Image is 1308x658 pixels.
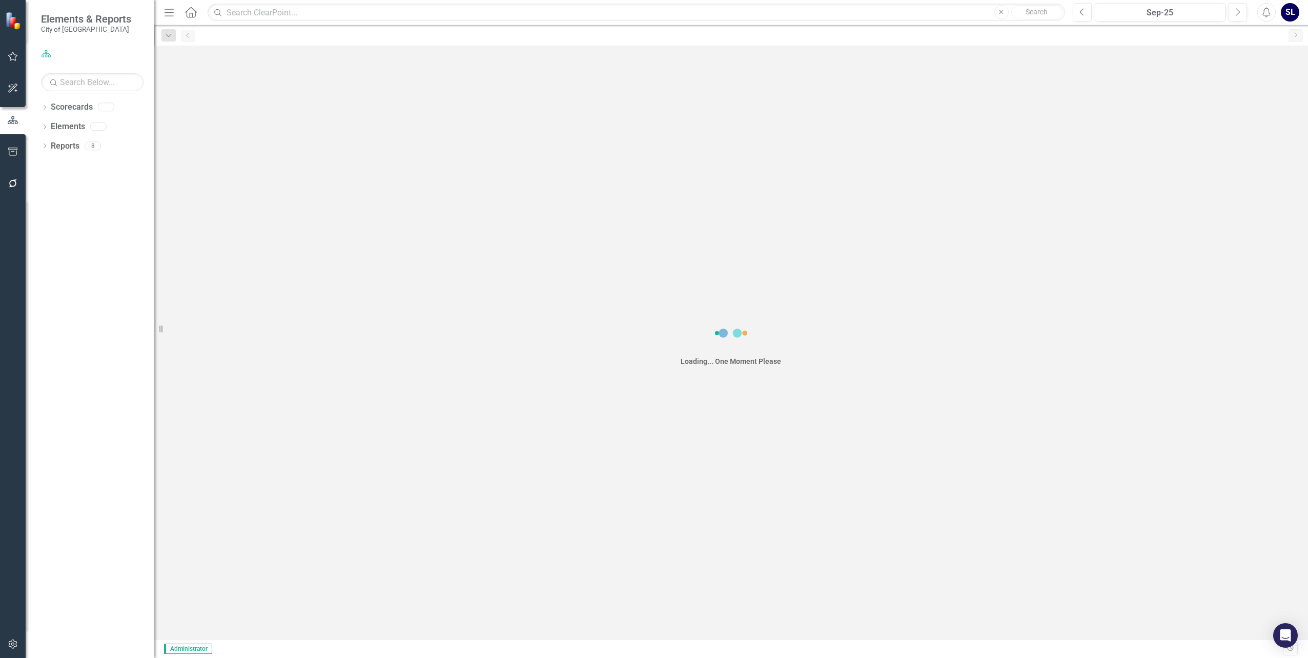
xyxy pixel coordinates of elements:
[1098,7,1222,19] div: Sep-25
[208,4,1065,22] input: Search ClearPoint...
[681,356,781,366] div: Loading... One Moment Please
[5,11,23,29] img: ClearPoint Strategy
[1273,623,1298,648] div: Open Intercom Messenger
[1011,5,1062,19] button: Search
[85,141,101,150] div: 8
[51,140,79,152] a: Reports
[51,101,93,113] a: Scorecards
[1281,3,1299,22] button: SL
[51,121,85,133] a: Elements
[41,25,131,33] small: City of [GEOGRAPHIC_DATA]
[1095,3,1225,22] button: Sep-25
[1026,8,1048,16] span: Search
[164,644,212,654] span: Administrator
[41,73,144,91] input: Search Below...
[41,13,131,25] span: Elements & Reports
